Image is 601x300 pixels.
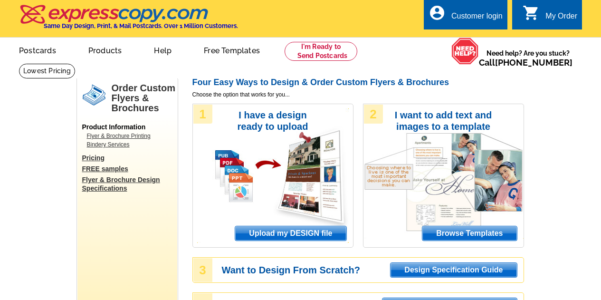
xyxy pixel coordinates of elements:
div: Customer login [451,12,503,25]
h1: Order Custom Flyers & Brochures [112,83,177,113]
a: Flyer & Brochure Printing [87,132,172,140]
span: Choose the option that works for you... [192,90,524,99]
div: My Order [545,12,577,25]
a: Bindery Services [87,140,172,149]
a: [PHONE_NUMBER] [495,58,572,68]
a: Help [139,39,187,61]
span: Upload my DESIGN file [235,226,346,241]
h3: I have a design ready to upload [224,109,322,132]
h3: I want to add text and images to a template [395,109,492,132]
a: Products [73,39,137,61]
h4: Same Day Design, Print, & Mail Postcards. Over 1 Million Customers. [44,22,238,29]
div: 1 [193,105,212,124]
i: shopping_cart [523,4,540,21]
span: Call [479,58,572,68]
h3: Want to Design From Scratch? [222,266,523,274]
a: Upload my DESIGN file [235,226,346,241]
a: Pricing [82,154,177,162]
a: Same Day Design, Print, & Mail Postcards. Over 1 Million Customers. [19,11,238,29]
a: Flyer & Brochure Design Specifications [82,175,177,193]
a: account_circle Customer login [429,10,503,22]
span: Product Information [82,123,146,131]
span: Design Specification Guide [391,263,516,277]
div: 2 [364,105,383,124]
a: Browse Templates [422,226,517,241]
span: Need help? Are you stuck? [479,48,577,68]
div: 3 [193,258,212,282]
h2: Four Easy Ways to Design & Order Custom Flyers & Brochures [192,77,524,88]
span: Browse Templates [422,226,516,241]
i: account_circle [429,4,446,21]
a: shopping_cart My Order [523,10,577,22]
a: Free Templates [189,39,275,61]
a: Design Specification Guide [390,262,517,278]
a: Postcards [4,39,71,61]
a: FREE samples [82,165,177,173]
img: flyers.png [82,83,106,107]
img: help [451,38,479,65]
